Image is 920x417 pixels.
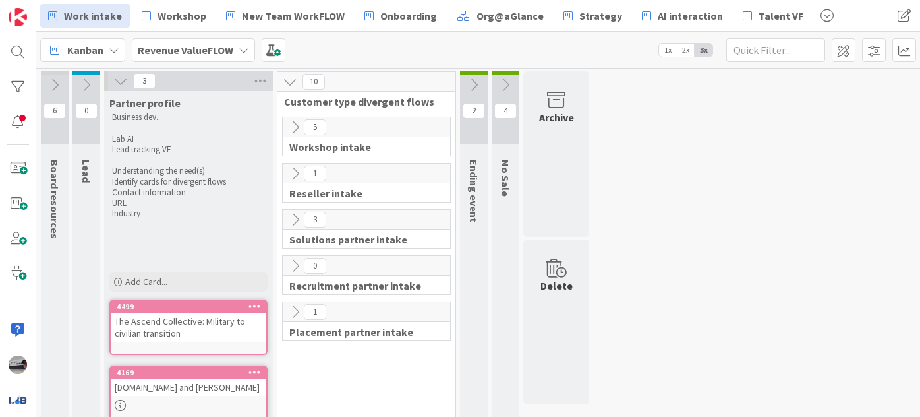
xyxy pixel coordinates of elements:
[125,276,167,288] span: Add Card...
[111,367,266,379] div: 4169
[304,119,326,135] span: 5
[138,44,233,57] b: Revenue ValueFLOW
[634,4,731,28] a: AI interaction
[759,8,803,24] span: Talent VF
[112,198,265,208] p: URL
[695,44,712,57] span: 3x
[64,8,122,24] span: Work intake
[111,301,266,313] div: 4499
[40,4,130,28] a: Work intake
[133,73,156,89] span: 3
[289,233,434,246] span: Solutions partner intake
[109,300,268,355] a: 4499The Ascend Collective: Military to civilian transition
[111,367,266,396] div: 4169[DOMAIN_NAME] and [PERSON_NAME]
[111,301,266,342] div: 4499The Ascend Collective: Military to civilian transition
[9,8,27,26] img: Visit kanbanzone.com
[494,103,517,119] span: 4
[9,391,27,409] img: avatar
[659,44,677,57] span: 1x
[158,8,206,24] span: Workshop
[112,166,265,176] p: Understanding the need(s)
[112,112,265,123] p: Business dev.
[304,304,326,320] span: 1
[117,302,266,311] div: 4499
[112,144,265,155] p: Lead tracking VF
[218,4,353,28] a: New Team WorkFLOW
[289,325,434,338] span: Placement partner intake
[117,368,266,377] div: 4169
[476,8,544,24] span: Org@aGlance
[304,212,326,228] span: 3
[304,258,326,274] span: 0
[112,187,265,198] p: Contact information
[289,187,434,200] span: Reseller intake
[304,166,326,181] span: 1
[289,279,434,292] span: Recruitment partner intake
[539,110,574,125] div: Archive
[134,4,214,28] a: Workshop
[109,96,181,110] span: Partner profile
[540,278,573,294] div: Delete
[677,44,695,57] span: 2x
[111,313,266,342] div: The Ascend Collective: Military to civilian transition
[9,356,27,374] img: jB
[112,208,265,219] p: Industry
[726,38,825,62] input: Quick Filter...
[658,8,723,24] span: AI interaction
[556,4,630,28] a: Strategy
[735,4,811,28] a: Talent VF
[67,42,103,58] span: Kanban
[449,4,552,28] a: Org@aGlance
[43,103,66,119] span: 6
[75,103,98,119] span: 0
[289,141,434,154] span: Workshop intake
[499,160,512,197] span: No Sale
[302,74,325,90] span: 10
[111,379,266,396] div: [DOMAIN_NAME] and [PERSON_NAME]
[463,103,485,119] span: 2
[467,160,480,222] span: Ending event
[112,134,265,144] p: Lab AI
[112,177,265,187] p: Identify cards for divergent flows
[357,4,445,28] a: Onboarding
[284,95,439,108] span: Customer type divergent flows
[48,160,61,239] span: Board resources
[242,8,345,24] span: New Team WorkFLOW
[579,8,622,24] span: Strategy
[380,8,437,24] span: Onboarding
[80,160,93,183] span: Lead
